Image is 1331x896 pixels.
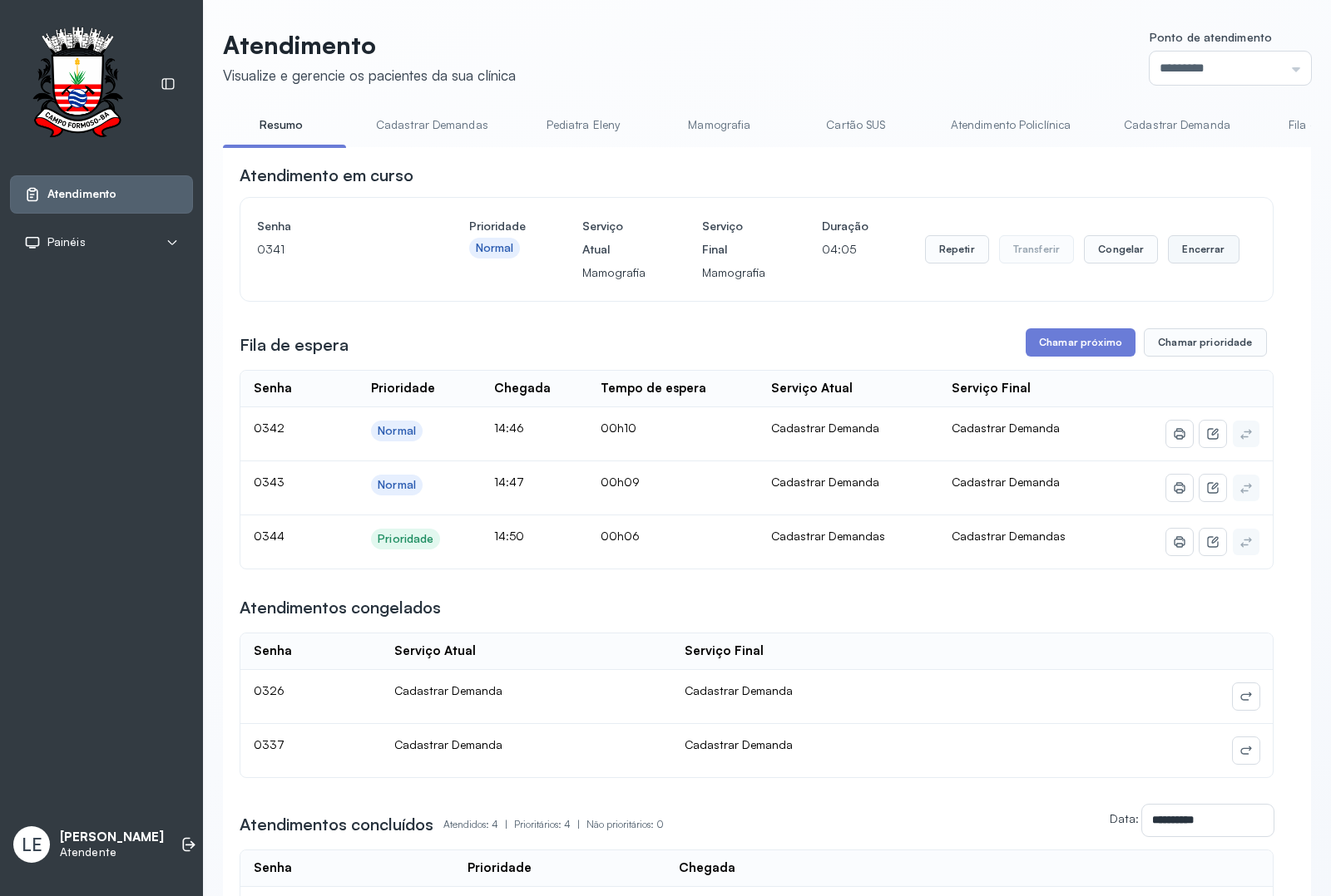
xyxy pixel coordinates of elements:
p: Prioritários: 4 [514,813,586,836]
div: Serviço Atual [771,381,853,396]
p: Mamografia [582,261,646,284]
span: Painéis [47,235,86,249]
p: 0341 [257,238,413,261]
button: Chamar próximo [1026,328,1136,357]
div: Cadastrar Demanda [394,683,659,698]
span: 0337 [254,737,285,751]
span: | [577,818,580,830]
h4: Serviço Atual [582,214,646,261]
div: Chegada [494,381,551,396]
a: Mamografia [661,111,778,139]
div: Cadastrar Demanda [771,475,925,490]
span: 0326 [254,683,285,697]
span: 14:47 [494,475,524,489]
button: Repetir [925,235,989,263]
span: Cadastrar Demandas [952,529,1066,543]
div: Visualize e gerencie os pacientes da sua clínica [223,66,516,84]
div: Prioridade [371,381,435,396]
img: Logotipo do estabelecimento [17,27,137,142]
div: Cadastrar Demanda [394,737,659,752]
a: Atendimento [24,186,179,203]
button: Congelar [1084,235,1158,263]
h4: Duração [822,214,868,238]
div: Senha [254,381,292,396]
a: Cartão SUS [798,111,914,139]
button: Encerrar [1168,235,1239,263]
span: Atendimento [47,187,116,201]
span: 0344 [254,529,285,543]
div: Cadastrar Demandas [771,529,925,544]
div: Prioridade [378,532,433,546]
span: Cadastrar Demanda [952,475,1060,489]
p: Atendimento [223,30,516,60]
span: | [505,818,507,830]
span: 0343 [254,475,285,489]
a: Pediatra Eleny [525,111,641,139]
div: Prioridade [468,860,532,876]
span: 00h10 [601,421,636,435]
h3: Atendimento em curso [240,164,413,187]
p: Não prioritários: 0 [586,813,664,836]
p: Atendente [60,845,164,859]
div: Serviço Atual [394,643,476,659]
label: Data: [1110,811,1139,825]
span: 0342 [254,421,285,435]
span: 14:46 [494,421,524,435]
h3: Fila de espera [240,333,349,357]
div: Tempo de espera [601,381,706,396]
div: Normal [476,241,514,255]
a: Atendimento Policlínica [934,111,1087,139]
div: Normal [378,478,416,492]
p: 04:05 [822,238,868,261]
span: 00h09 [601,475,640,489]
div: Serviço Final [685,643,764,659]
h4: Senha [257,214,413,238]
p: Atendidos: 4 [443,813,514,836]
p: [PERSON_NAME] [60,830,164,845]
a: Resumo [223,111,339,139]
span: 14:50 [494,529,524,543]
div: Cadastrar Demanda [771,421,925,436]
div: Senha [254,860,292,876]
h4: Serviço Final [702,214,765,261]
span: Cadastrar Demanda [685,737,793,751]
span: 00h06 [601,529,640,543]
div: Serviço Final [952,381,1031,396]
div: Chegada [679,860,735,876]
a: Cadastrar Demanda [1107,111,1247,139]
a: Cadastrar Demandas [359,111,505,139]
button: Transferir [999,235,1075,263]
div: Senha [254,643,292,659]
h4: Prioridade [469,214,526,238]
div: Normal [378,424,416,438]
h3: Atendimentos congelados [240,596,441,619]
button: Chamar prioridade [1144,328,1267,357]
span: Cadastrar Demanda [952,421,1060,435]
h3: Atendimentos concluídos [240,813,433,836]
span: Cadastrar Demanda [685,683,793,697]
span: Ponto de atendimento [1150,30,1272,44]
p: Mamografia [702,261,765,284]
